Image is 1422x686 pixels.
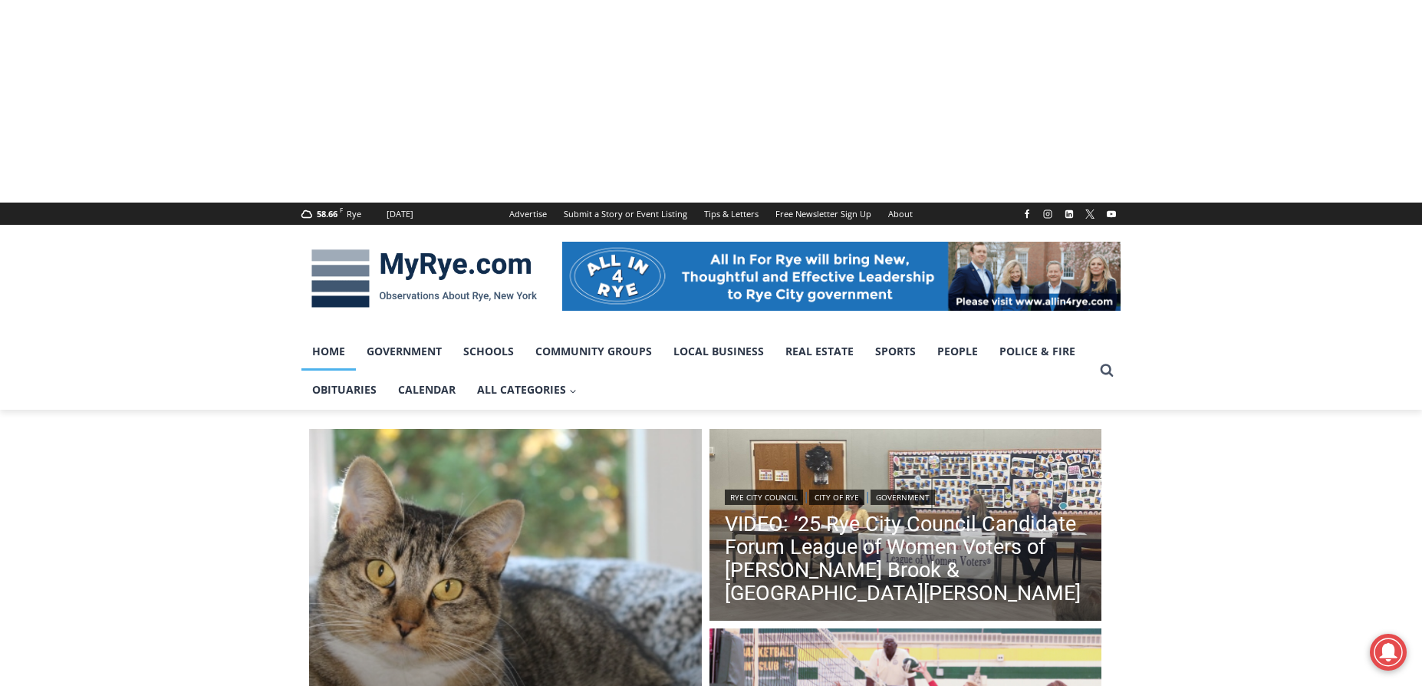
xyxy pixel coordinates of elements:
a: Submit a Story or Event Listing [555,203,696,225]
a: People [927,332,989,371]
a: YouTube [1102,205,1121,223]
a: Calendar [387,371,466,409]
a: Government [356,332,453,371]
a: Government [871,490,935,505]
a: X [1081,205,1099,223]
nav: Secondary Navigation [501,203,921,225]
img: All in for Rye [562,242,1121,311]
div: | | [725,486,1087,505]
img: MyRye.com [301,239,547,318]
a: All Categories [466,371,588,409]
a: Read More VIDEO: ’25 Rye City Council Candidate Forum League of Women Voters of Rye, Rye Brook & ... [709,429,1102,625]
a: Schools [453,332,525,371]
a: Home [301,332,356,371]
span: 58.66 [317,208,337,219]
img: (PHOTO: The League of Women Voters of Rye, Rye Brook & Port Chester held a 2025 Rye City Council ... [709,429,1102,625]
nav: Primary Navigation [301,332,1093,410]
a: Tips & Letters [696,203,767,225]
a: Sports [864,332,927,371]
button: View Search Form [1093,357,1121,384]
a: Instagram [1039,205,1057,223]
a: Advertise [501,203,555,225]
span: All Categories [477,381,577,398]
a: Community Groups [525,332,663,371]
a: Linkedin [1060,205,1078,223]
a: Free Newsletter Sign Up [767,203,880,225]
a: Police & Fire [989,332,1086,371]
a: About [880,203,921,225]
div: Rye [347,207,361,221]
a: Obituaries [301,371,387,409]
div: [DATE] [387,207,413,221]
span: F [340,206,343,214]
a: City of Rye [809,490,864,505]
a: Facebook [1018,205,1036,223]
a: Local Business [663,332,775,371]
a: Rye City Council [725,490,803,505]
a: VIDEO: ’25 Rye City Council Candidate Forum League of Women Voters of [PERSON_NAME] Brook & [GEOG... [725,513,1087,605]
a: Real Estate [775,332,864,371]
